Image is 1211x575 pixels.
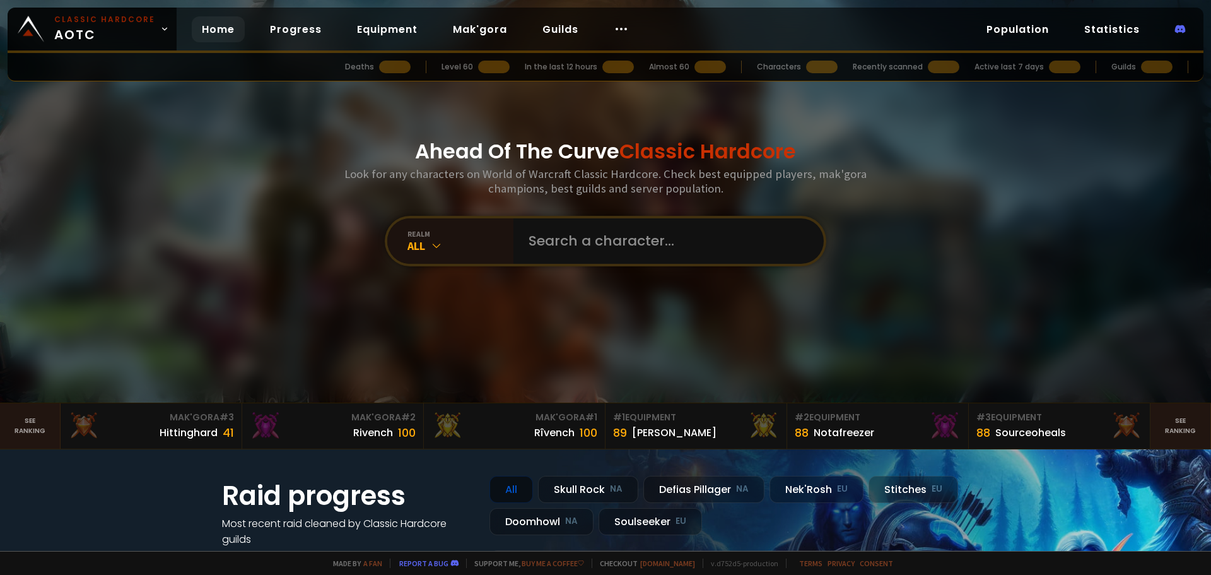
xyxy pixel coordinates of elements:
div: 88 [976,424,990,441]
div: Doomhowl [489,508,594,535]
div: Notafreezer [814,425,874,441]
div: Equipment [976,411,1142,424]
a: See all progress [222,548,304,562]
a: a fan [363,559,382,568]
div: Deaths [345,61,374,73]
div: Skull Rock [538,476,638,503]
div: realm [407,229,513,239]
div: Guilds [1111,61,1136,73]
div: Nek'Rosh [769,476,863,503]
div: 88 [795,424,809,441]
div: Equipment [613,411,779,424]
a: Home [192,16,245,42]
div: Defias Pillager [643,476,764,503]
small: EU [837,483,848,495]
a: Classic HardcoreAOTC [8,8,177,50]
span: Classic Hardcore [619,137,796,165]
a: Terms [799,559,822,568]
div: Soulseeker [599,508,702,535]
h3: Look for any characters on World of Warcraft Classic Hardcore. Check best equipped players, mak'g... [339,167,872,196]
small: NA [736,483,749,495]
a: Progress [260,16,332,42]
a: [DOMAIN_NAME] [640,559,695,568]
a: Mak'Gora#1Rîvench100 [424,403,605,449]
div: Active last 7 days [974,61,1044,73]
span: Checkout [592,559,695,568]
a: Privacy [828,559,855,568]
a: #3Equipment88Sourceoheals [969,403,1150,449]
a: Statistics [1074,16,1150,42]
div: Mak'Gora [250,411,416,424]
a: Report a bug [399,559,448,568]
small: EU [932,483,942,495]
a: #2Equipment88Notafreezer [787,403,969,449]
div: 100 [580,424,597,441]
span: AOTC [54,14,155,44]
span: # 3 [976,411,991,424]
input: Search a character... [521,218,809,264]
div: 100 [398,424,416,441]
div: Hittinghard [160,425,218,441]
span: Made by [325,559,382,568]
span: # 3 [219,411,234,424]
a: Mak'Gora#2Rivench100 [242,403,424,449]
div: Rivench [353,425,393,441]
a: Seeranking [1150,403,1211,449]
span: # 2 [401,411,416,424]
span: # 1 [585,411,597,424]
div: Mak'Gora [431,411,597,424]
a: Mak'Gora#3Hittinghard41 [61,403,242,449]
a: Population [976,16,1059,42]
div: Recently scanned [853,61,923,73]
div: 89 [613,424,627,441]
div: Characters [757,61,801,73]
small: EU [676,515,686,528]
small: NA [565,515,578,528]
div: Level 60 [442,61,473,73]
div: All [489,476,533,503]
a: #1Equipment89[PERSON_NAME] [605,403,787,449]
small: Classic Hardcore [54,14,155,25]
a: Mak'gora [443,16,517,42]
h1: Ahead Of The Curve [415,136,796,167]
a: Guilds [532,16,588,42]
h4: Most recent raid cleaned by Classic Hardcore guilds [222,516,474,547]
div: Almost 60 [649,61,689,73]
span: Support me, [466,559,584,568]
div: Rîvench [534,425,575,441]
a: Consent [860,559,893,568]
div: All [407,239,513,253]
div: Mak'Gora [68,411,234,424]
a: Buy me a coffee [522,559,584,568]
div: 41 [223,424,234,441]
div: [PERSON_NAME] [632,425,717,441]
div: In the last 12 hours [525,61,597,73]
div: Sourceoheals [995,425,1066,441]
a: Equipment [347,16,428,42]
h1: Raid progress [222,476,474,516]
span: # 1 [613,411,625,424]
small: NA [610,483,623,495]
div: Equipment [795,411,961,424]
span: v. d752d5 - production [703,559,778,568]
div: Stitches [869,476,958,503]
span: # 2 [795,411,809,424]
